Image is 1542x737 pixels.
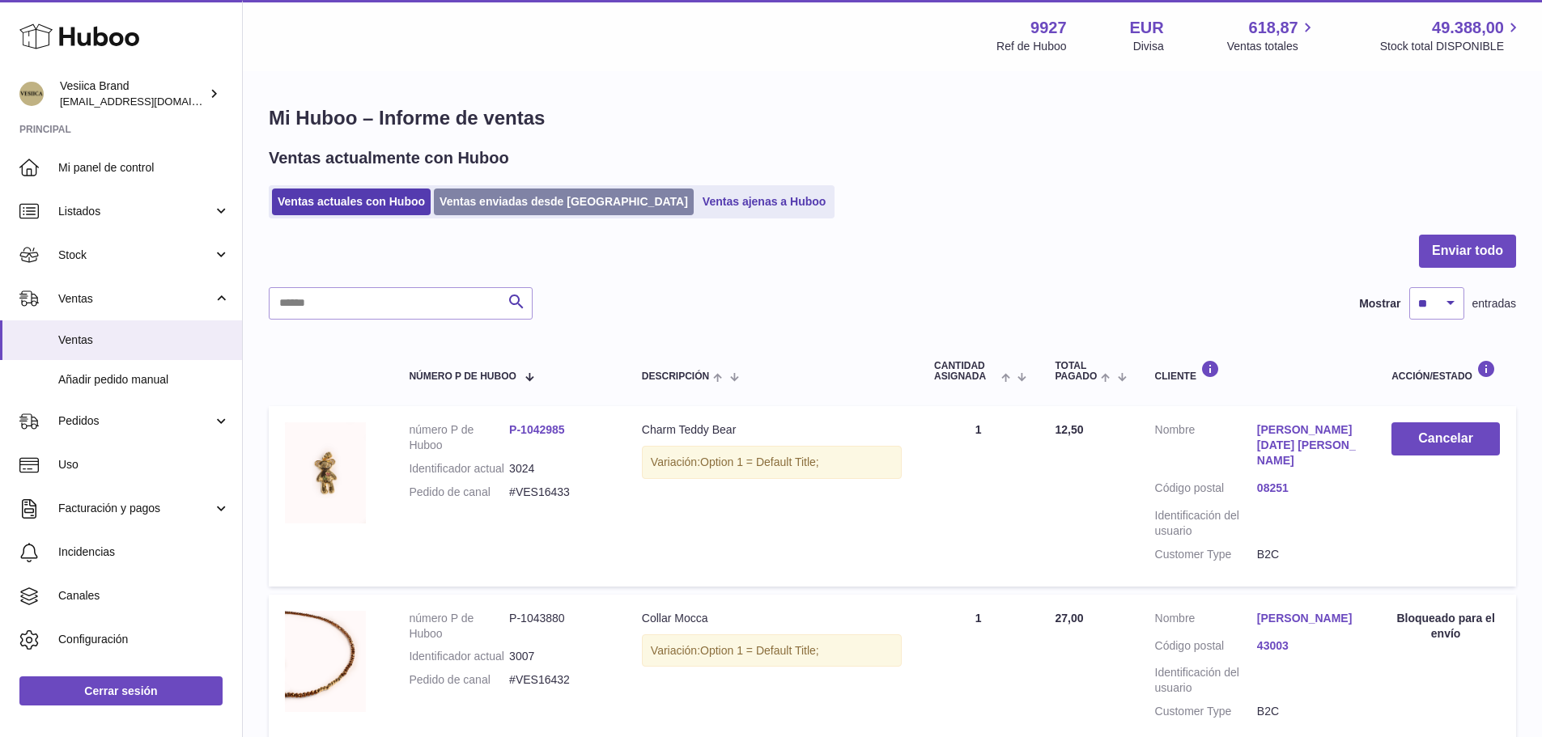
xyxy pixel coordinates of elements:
[58,544,230,560] span: Incidencias
[509,485,610,500] dd: #VES16433
[700,644,819,657] span: Option 1 = Default Title;
[509,423,565,436] a: P-1042985
[934,361,997,382] span: Cantidad ASIGNADA
[409,461,509,477] dt: Identificador actual
[19,676,223,705] a: Cerrar sesión
[19,82,44,106] img: internalAdmin-9927@internal.huboo.com
[1155,508,1257,539] dt: Identificación del usuario
[58,632,230,647] span: Configuración
[272,188,431,215] a: Ventas actuales con Huboo
[1133,39,1164,54] div: Divisa
[1432,17,1504,39] span: 49.388,00
[509,461,610,477] dd: 3024
[58,457,230,472] span: Uso
[1227,39,1317,54] span: Ventas totales
[1257,547,1359,562] dd: B2C
[1472,296,1516,311] span: entradas
[58,588,230,604] span: Canales
[58,160,230,176] span: Mi panel de control
[1055,361,1097,382] span: Total pagado
[642,371,709,382] span: Descripción
[1055,612,1083,625] span: 27,00
[1419,235,1516,268] button: Enviar todo
[1359,296,1400,311] label: Mostrar
[285,422,366,523] img: IMG_9892.jpg
[700,455,819,468] span: Option 1 = Default Title;
[409,649,509,664] dt: Identificador actual
[409,611,509,642] dt: número P de Huboo
[1257,704,1359,719] dd: B2C
[509,611,610,642] dd: P-1043880
[409,422,509,453] dt: número P de Huboo
[409,485,509,500] dt: Pedido de canal
[1227,17,1317,54] a: 618,87 Ventas totales
[269,105,1516,131] h1: Mi Huboo – Informe de ventas
[509,649,610,664] dd: 3007
[1249,17,1298,39] span: 618,87
[1155,704,1257,719] dt: Customer Type
[642,634,902,667] div: Variación:
[697,188,832,215] a: Ventas ajenas a Huboo
[58,204,213,219] span: Listados
[1257,611,1359,626] a: [PERSON_NAME]
[58,248,213,263] span: Stock
[509,672,610,688] dd: #VES16432
[1155,360,1360,382] div: Cliente
[1257,638,1359,654] a: 43003
[1155,422,1257,472] dt: Nombre
[58,501,213,516] span: Facturación y pagos
[1030,17,1067,39] strong: 9927
[642,446,902,479] div: Variación:
[1130,17,1164,39] strong: EUR
[996,39,1066,54] div: Ref de Huboo
[1380,17,1523,54] a: 49.388,00 Stock total DISPONIBLE
[285,611,366,712] img: Mocha.png
[409,371,516,382] span: número P de Huboo
[1391,611,1500,642] div: Bloqueado para el envío
[1380,39,1523,54] span: Stock total DISPONIBLE
[58,332,230,348] span: Ventas
[269,147,509,169] h2: Ventas actualmente con Huboo
[642,422,902,438] div: Charm Teddy Bear
[1257,481,1359,496] a: 08251
[1155,611,1257,630] dt: Nombre
[434,188,694,215] a: Ventas enviadas desde [GEOGRAPHIC_DATA]
[60,95,238,108] span: [EMAIL_ADDRESS][DOMAIN_NAME]
[409,672,509,688] dt: Pedido de canal
[1155,481,1257,500] dt: Código postal
[1391,360,1500,382] div: Acción/Estado
[1155,665,1257,696] dt: Identificación del usuario
[58,413,213,429] span: Pedidos
[1391,422,1500,455] button: Cancelar
[58,291,213,307] span: Ventas
[642,611,902,626] div: Collar Mocca
[918,406,1039,586] td: 1
[60,78,206,109] div: Vesiica Brand
[58,372,230,388] span: Añadir pedido manual
[1257,422,1359,468] a: [PERSON_NAME][DATE] [PERSON_NAME]
[1055,423,1083,436] span: 12,50
[1155,547,1257,562] dt: Customer Type
[1155,638,1257,658] dt: Código postal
